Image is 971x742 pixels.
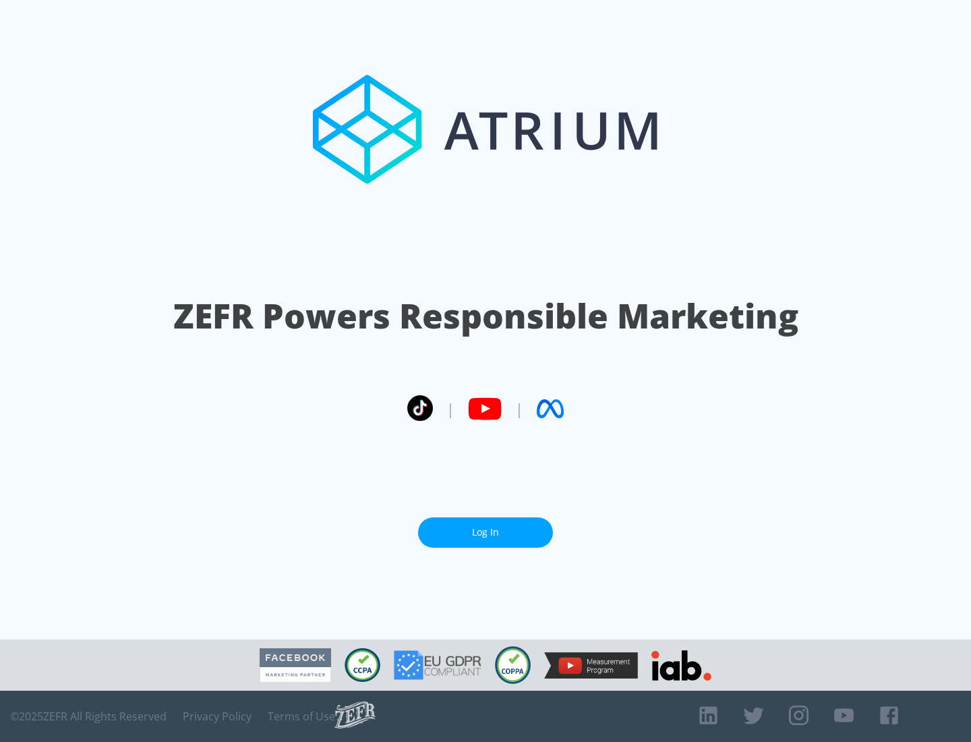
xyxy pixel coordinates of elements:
img: CCPA Compliant [345,648,380,682]
a: Privacy Policy [183,710,252,723]
span: © 2025 ZEFR All Rights Reserved [10,710,167,723]
span: | [515,399,523,419]
a: Terms of Use [268,710,335,723]
span: | [446,399,454,419]
img: Facebook Marketing Partner [260,648,331,683]
img: IAB [651,650,711,681]
img: GDPR Compliant [394,650,481,680]
img: COPPA Compliant [495,646,531,684]
a: Log In [418,517,553,548]
h1: ZEFR Powers Responsible Marketing [173,293,798,339]
img: YouTube Measurement Program [544,652,638,679]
